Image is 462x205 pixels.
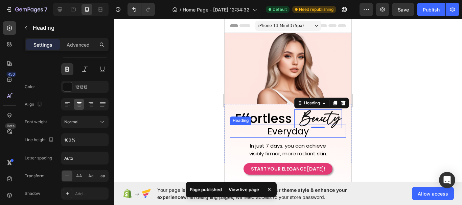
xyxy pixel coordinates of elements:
[33,24,106,32] p: Heading
[412,187,454,200] button: Allow access
[75,84,107,90] div: 121212
[225,19,351,182] iframe: Design area
[25,135,55,145] div: Line height
[273,6,287,12] span: Default
[25,173,45,179] div: Transform
[418,190,448,197] span: Allow access
[88,173,94,179] span: Aa
[33,41,52,48] p: Settings
[67,41,90,48] p: Advanced
[128,3,155,16] div: Undo/Redo
[76,173,82,179] span: AA
[225,185,263,194] div: View live page
[6,72,16,77] div: 450
[62,134,108,146] input: Auto
[64,119,78,124] span: Normal
[392,3,414,16] button: Save
[157,186,373,201] span: Your page is password protected. To when designing pages, we need access to your store password.
[100,173,105,179] span: aa
[439,172,455,188] div: Open Intercom Messenger
[61,116,109,128] button: Normal
[44,5,47,14] p: 7
[25,100,44,109] div: Align
[183,6,250,13] span: Home Page - [DATE] 12:34:32
[299,6,333,12] span: Need republishing
[180,6,181,13] span: /
[25,119,47,125] div: Font weight
[398,7,409,12] span: Save
[62,152,108,164] input: Auto
[3,3,50,16] button: 7
[25,84,35,90] div: Color
[190,186,222,193] p: Page published
[5,123,16,129] div: Beta
[25,190,40,197] div: Shadow
[75,191,107,197] div: Add...
[423,6,440,13] div: Publish
[25,155,52,161] div: Letter spacing
[417,3,445,16] button: Publish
